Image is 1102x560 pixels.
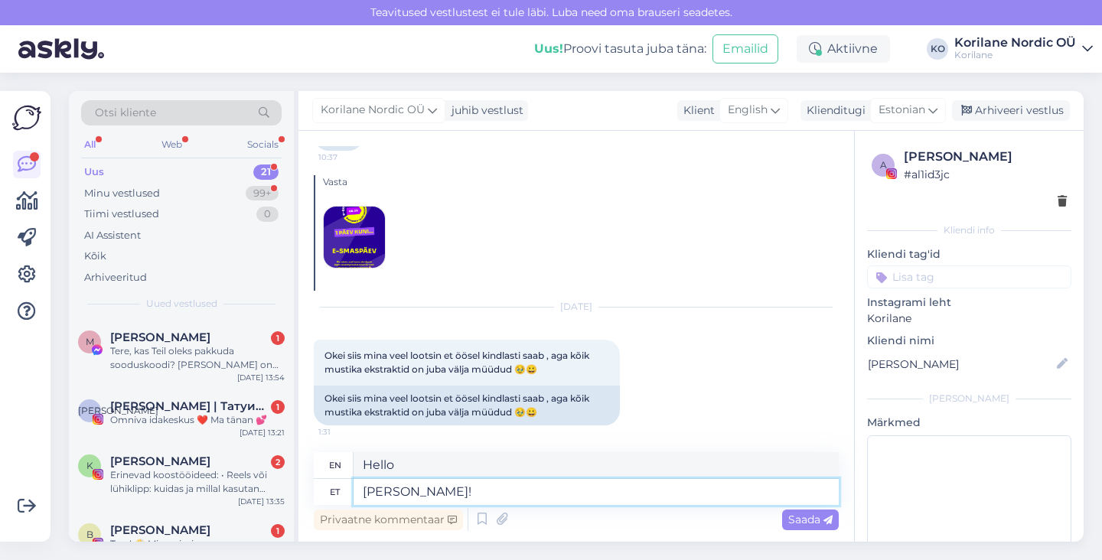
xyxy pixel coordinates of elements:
[238,496,285,507] div: [DATE] 13:35
[354,452,839,478] textarea: Hello
[95,105,156,121] span: Otsi kliente
[534,41,563,56] b: Uus!
[84,186,160,201] div: Minu vestlused
[954,37,1076,49] div: Korilane Nordic OÜ
[78,405,158,416] span: [PERSON_NAME]
[330,479,340,505] div: et
[904,148,1067,166] div: [PERSON_NAME]
[954,37,1093,61] a: Korilane Nordic OÜKorilane
[904,166,1067,183] div: # al1id3jc
[880,159,887,171] span: a
[952,100,1070,121] div: Arhiveeri vestlus
[867,311,1071,327] p: Korilane
[146,297,217,311] span: Uued vestlused
[86,460,93,471] span: K
[867,265,1071,288] input: Lisa tag
[797,35,890,63] div: Aktiivne
[677,103,715,119] div: Klient
[867,333,1071,349] p: Kliendi nimi
[728,102,768,119] span: English
[240,427,285,438] div: [DATE] 13:21
[354,479,839,505] textarea: [PERSON_NAME]!
[867,223,1071,237] div: Kliendi info
[868,356,1054,373] input: Lisa nimi
[314,510,463,530] div: Privaatne kommentaar
[329,452,341,478] div: en
[84,164,104,180] div: Uus
[271,455,285,469] div: 2
[84,207,159,222] div: Tiimi vestlused
[534,40,706,58] div: Proovi tasuta juba täna:
[84,270,147,285] div: Arhiveeritud
[81,135,99,155] div: All
[110,344,285,372] div: Tere, kas Teil oleks pakkuda sooduskoodi? [PERSON_NAME] on see sügise algus, kõike korraga soetad...
[954,49,1076,61] div: Korilane
[314,386,620,425] div: Okei siis mina veel lootsin et öösel kindlasti saab , aga kõik mustika ekstraktid on juba välja m...
[788,513,833,526] span: Saada
[86,529,93,540] span: B
[256,207,279,222] div: 0
[800,103,866,119] div: Klienditugi
[253,164,279,180] div: 21
[110,454,210,468] span: Kristina Karu
[244,135,282,155] div: Socials
[246,186,279,201] div: 99+
[237,372,285,383] div: [DATE] 13:54
[271,331,285,345] div: 1
[927,38,948,60] div: KO
[445,103,523,119] div: juhib vestlust
[110,399,269,413] span: АЛИНА | Татуированная мама, специалист по анализу рисунка
[879,102,925,119] span: Estonian
[110,413,285,427] div: Omniva idakeskus ❤️ Ma tänan 💕
[271,400,285,414] div: 1
[712,34,778,63] button: Emailid
[110,523,210,537] span: Brigita Taevere
[867,295,1071,311] p: Instagrami leht
[324,350,592,375] span: Okei siis mina veel lootsin et öösel kindlasti saab , aga kõik mustika ekstraktid on juba välja m...
[110,330,210,344] span: Monika Hamadeh
[314,300,839,314] div: [DATE]
[321,102,425,119] span: Korilane Nordic OÜ
[84,228,141,243] div: AI Assistent
[318,151,376,163] span: 10:37
[110,468,285,496] div: Erinevad koostööideed: • Reels või lühiklipp: kuidas ja millal kasutan Korilase tooteid oma igapä...
[271,524,285,538] div: 1
[867,246,1071,262] p: Kliendi tag'id
[12,103,41,132] img: Askly Logo
[86,336,94,347] span: M
[323,175,839,189] div: Vasta
[318,426,376,438] span: 1:31
[84,249,106,264] div: Kõik
[324,207,385,268] img: attachment
[867,392,1071,405] div: [PERSON_NAME]
[867,415,1071,431] p: Märkmed
[158,135,185,155] div: Web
